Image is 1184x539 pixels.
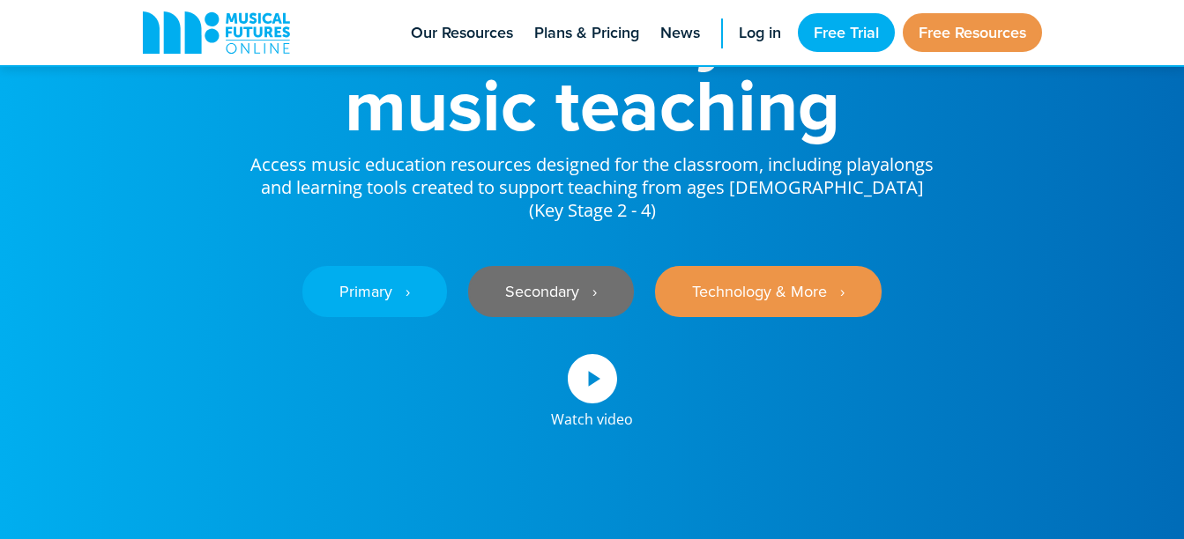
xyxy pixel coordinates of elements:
[249,141,936,222] p: Access music education resources designed for the classroom, including playalongs and learning to...
[302,266,447,317] a: Primary ‎‏‏‎ ‎ ›
[468,266,634,317] a: Secondary ‎‏‏‎ ‎ ›
[534,21,639,45] span: Plans & Pricing
[798,13,895,52] a: Free Trial
[903,13,1042,52] a: Free Resources
[660,21,700,45] span: News
[655,266,882,317] a: Technology & More ‎‏‏‎ ‎ ›
[411,21,513,45] span: Our Resources
[739,21,781,45] span: Log in
[551,403,633,426] div: Watch video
